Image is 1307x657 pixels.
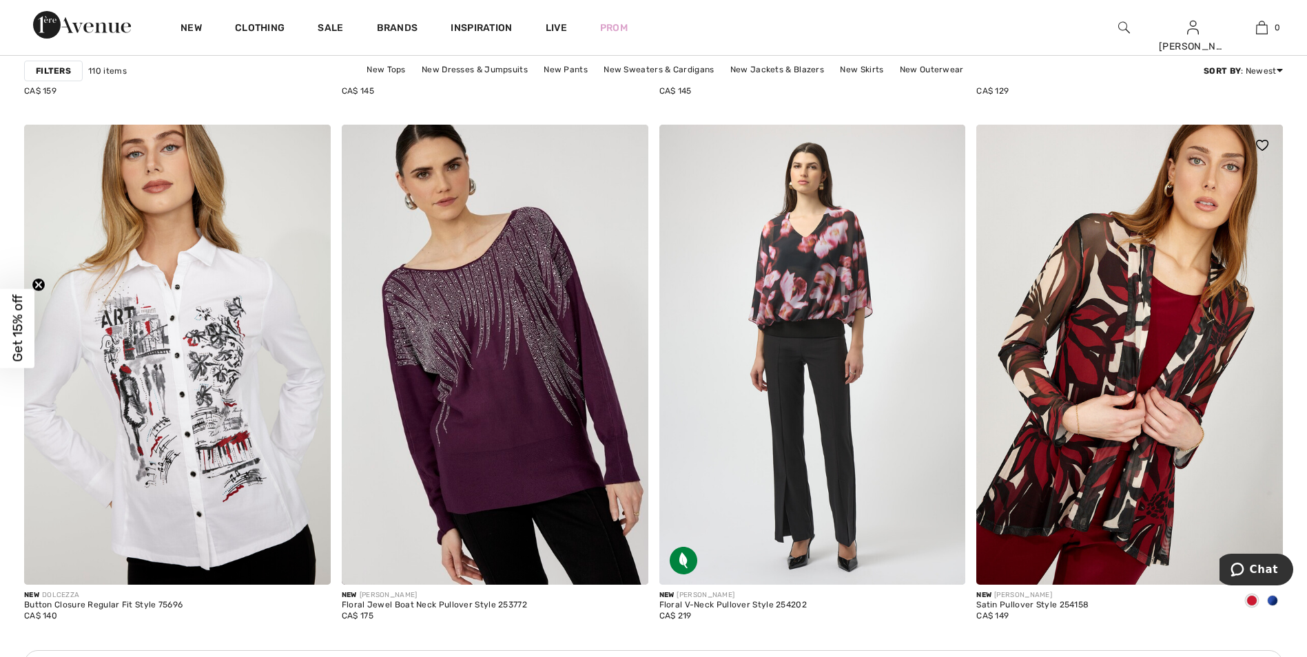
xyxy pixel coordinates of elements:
[976,591,991,599] span: New
[181,22,202,36] a: New
[451,22,512,36] span: Inspiration
[24,590,183,601] div: DOLCEZZA
[1187,19,1199,36] img: My Info
[893,61,971,79] a: New Outerwear
[600,21,628,35] a: Prom
[1275,21,1280,34] span: 0
[1187,21,1199,34] a: Sign In
[24,86,56,96] span: CA$ 159
[1256,19,1268,36] img: My Bag
[360,61,412,79] a: New Tops
[659,591,675,599] span: New
[342,125,648,584] img: Floral Jewel Boat Neck Pullover Style 253772. Plum
[976,601,1089,610] div: Satin Pullover Style 254158
[670,547,697,574] img: Sustainable Fabric
[33,11,131,39] img: 1ère Avenue
[659,86,692,96] span: CA$ 145
[537,61,595,79] a: New Pants
[976,590,1089,601] div: [PERSON_NAME]
[1219,554,1293,588] iframe: Opens a widget where you can chat to one of our agents
[342,86,374,96] span: CA$ 145
[597,61,721,79] a: New Sweaters & Cardigans
[976,611,1009,620] span: CA$ 149
[723,61,831,79] a: New Jackets & Blazers
[1204,66,1241,76] strong: Sort By
[36,65,71,77] strong: Filters
[1228,19,1295,36] a: 0
[1262,590,1283,613] div: Royal Sapphire 163
[342,591,357,599] span: New
[235,22,285,36] a: Clothing
[10,295,25,362] span: Get 15% off
[342,590,527,601] div: [PERSON_NAME]
[1204,65,1283,77] div: : Newest
[24,611,57,620] span: CA$ 140
[24,591,39,599] span: New
[24,125,331,584] img: Button Closure Regular Fit Style 75696. As sample
[32,278,45,292] button: Close teaser
[342,601,527,610] div: Floral Jewel Boat Neck Pullover Style 253772
[659,590,807,601] div: [PERSON_NAME]
[415,61,535,79] a: New Dresses & Jumpsuits
[833,61,890,79] a: New Skirts
[1159,39,1226,54] div: [PERSON_NAME]
[1242,590,1262,613] div: Cabernet/black
[377,22,418,36] a: Brands
[318,22,343,36] a: Sale
[88,65,127,77] span: 110 items
[1256,140,1268,151] img: heart_black_full.svg
[1118,19,1130,36] img: search the website
[659,601,807,610] div: Floral V-Neck Pullover Style 254202
[546,21,567,35] a: Live
[24,601,183,610] div: Button Closure Regular Fit Style 75696
[976,86,1009,96] span: CA$ 129
[976,125,1283,584] img: Satin Pullover Style 254158. Royal Sapphire 163
[342,611,373,620] span: CA$ 175
[659,611,692,620] span: CA$ 219
[659,125,966,584] img: Floral V-Neck Pullover Style 254202. Black/Multi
